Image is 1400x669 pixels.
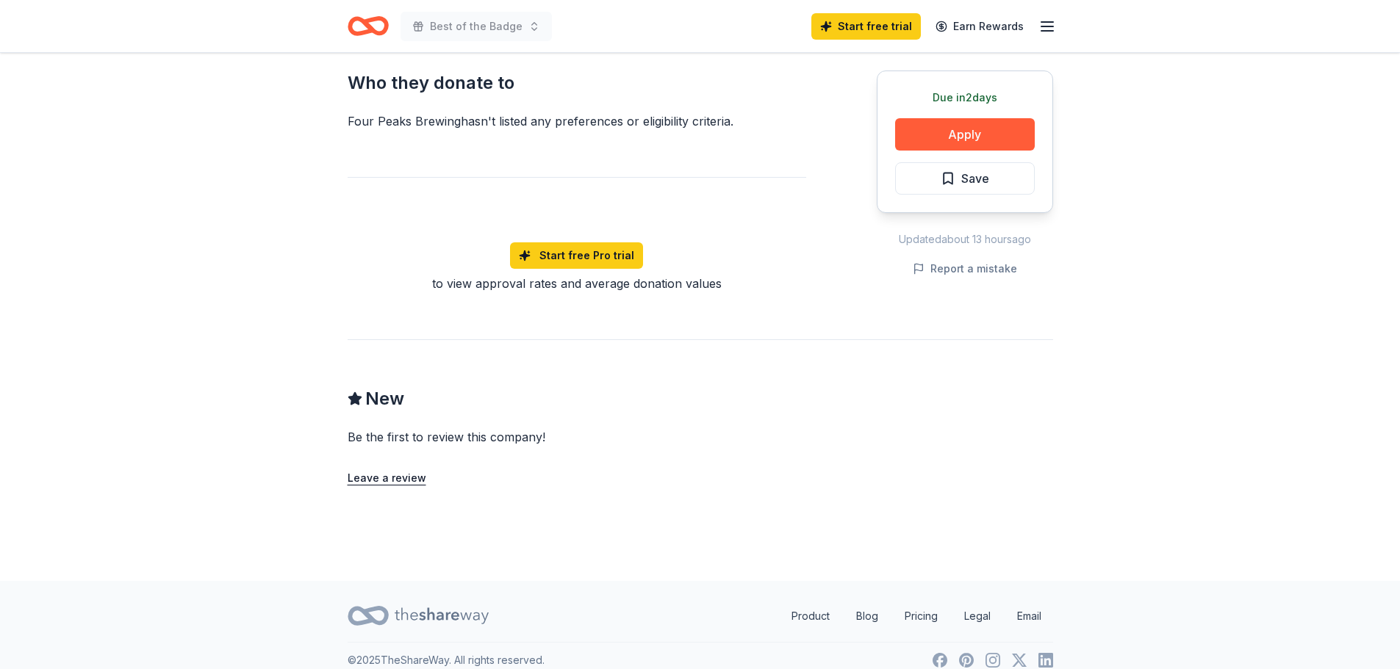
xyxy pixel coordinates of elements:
a: Blog [844,601,890,631]
div: Due in 2 days [895,89,1035,106]
a: Start free trial [811,13,921,40]
span: New [365,387,404,411]
nav: quick links [780,601,1053,631]
button: Leave a review [348,469,426,487]
div: Be the first to review this company! [348,428,724,446]
a: Earn Rewards [927,13,1033,40]
button: Report a mistake [913,260,1017,278]
a: Product [780,601,841,631]
span: Best of the Badge [430,18,523,35]
div: Updated about 13 hours ago [877,231,1053,248]
a: Pricing [893,601,950,631]
a: Legal [952,601,1002,631]
button: Best of the Badge [401,12,552,41]
span: Save [961,169,989,188]
a: Email [1005,601,1053,631]
button: Save [895,162,1035,195]
a: Start free Pro trial [510,242,643,269]
div: Four Peaks Brewing hasn ' t listed any preferences or eligibility criteria. [348,112,806,130]
div: to view approval rates and average donation values [348,275,806,292]
button: Apply [895,118,1035,151]
p: © 2025 TheShareWay. All rights reserved. [348,651,545,669]
h2: Who they donate to [348,71,806,95]
a: Home [348,9,389,43]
